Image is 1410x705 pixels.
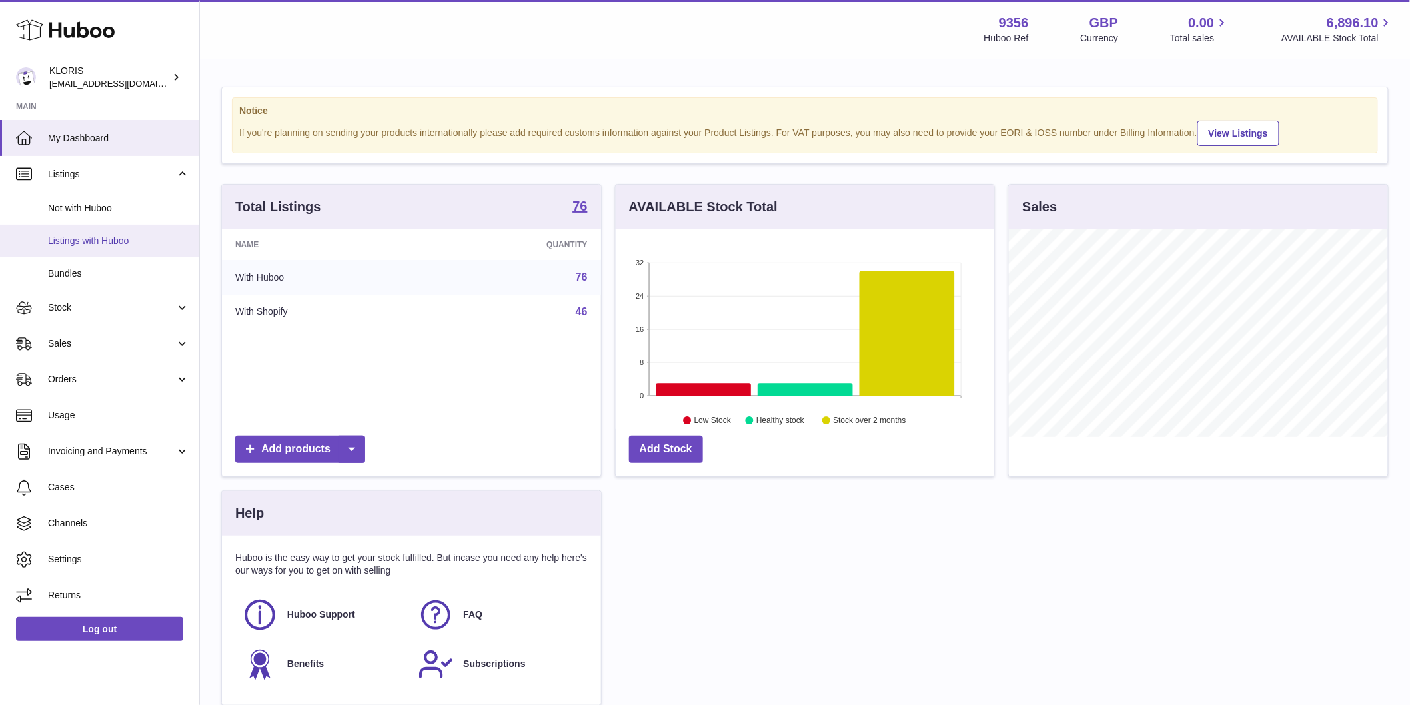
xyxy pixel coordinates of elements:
[48,589,189,602] span: Returns
[984,32,1029,45] div: Huboo Ref
[463,658,525,670] span: Subscriptions
[576,306,588,317] a: 46
[48,202,189,215] span: Not with Huboo
[636,259,644,267] text: 32
[1189,14,1215,32] span: 0.00
[1327,14,1379,32] span: 6,896.10
[463,608,482,621] span: FAQ
[636,325,644,333] text: 16
[756,416,805,426] text: Healthy stock
[640,358,644,366] text: 8
[235,504,264,522] h3: Help
[1281,14,1394,45] a: 6,896.10 AVAILABLE Stock Total
[1197,121,1279,146] a: View Listings
[999,14,1029,32] strong: 9356
[48,235,189,247] span: Listings with Huboo
[222,229,426,260] th: Name
[287,658,324,670] span: Benefits
[49,78,196,89] span: [EMAIL_ADDRESS][DOMAIN_NAME]
[48,373,175,386] span: Orders
[16,67,36,87] img: internalAdmin-9356@internal.huboo.com
[48,168,175,181] span: Listings
[48,267,189,280] span: Bundles
[48,337,175,350] span: Sales
[1170,32,1229,45] span: Total sales
[418,597,580,633] a: FAQ
[239,105,1371,117] strong: Notice
[222,295,426,329] td: With Shopify
[629,198,778,216] h3: AVAILABLE Stock Total
[1170,14,1229,45] a: 0.00 Total sales
[418,646,580,682] a: Subscriptions
[48,481,189,494] span: Cases
[48,517,189,530] span: Channels
[636,292,644,300] text: 24
[48,553,189,566] span: Settings
[629,436,703,463] a: Add Stock
[572,199,587,215] a: 76
[1281,32,1394,45] span: AVAILABLE Stock Total
[694,416,732,426] text: Low Stock
[222,260,426,295] td: With Huboo
[1022,198,1057,216] h3: Sales
[242,646,404,682] a: Benefits
[572,199,587,213] strong: 76
[48,301,175,314] span: Stock
[16,617,183,641] a: Log out
[49,65,169,90] div: KLORIS
[48,409,189,422] span: Usage
[640,392,644,400] text: 0
[235,198,321,216] h3: Total Listings
[48,445,175,458] span: Invoicing and Payments
[48,132,189,145] span: My Dashboard
[235,552,588,577] p: Huboo is the easy way to get your stock fulfilled. But incase you need any help here's our ways f...
[235,436,365,463] a: Add products
[833,416,906,426] text: Stock over 2 months
[1081,32,1119,45] div: Currency
[242,597,404,633] a: Huboo Support
[576,271,588,283] a: 76
[1089,14,1118,32] strong: GBP
[239,119,1371,146] div: If you're planning on sending your products internationally please add required customs informati...
[426,229,601,260] th: Quantity
[287,608,355,621] span: Huboo Support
